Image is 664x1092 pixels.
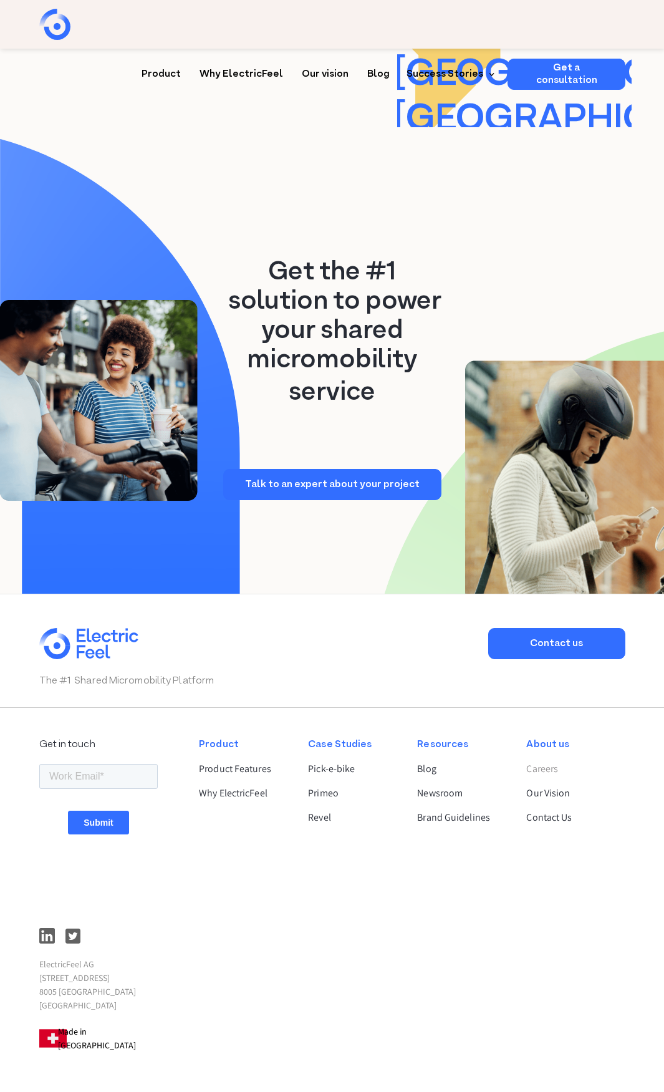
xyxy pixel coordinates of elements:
a: Our vision [302,59,349,82]
a: Pick-e-bike [308,761,396,776]
a: Brand Guidelines [417,810,505,825]
a: Revel [308,810,396,825]
iframe: Form 1 [39,761,158,914]
a: Our Vision [526,786,614,801]
a: Careers [526,761,614,776]
a: Contact us [488,628,625,659]
a: Blog [417,761,505,776]
a: Primeo [308,786,396,801]
a: Why ElectricFeel [200,59,283,82]
a: Contact Us [526,810,614,825]
a: Product Features [199,761,287,776]
a: Blog [367,59,390,82]
iframe: Chatbot [582,1010,647,1075]
div: Success Stories [399,59,498,90]
a: Why ElectricFeel [199,786,287,801]
a: Newsroom [417,786,505,801]
div: Product [199,737,287,752]
p: Made in [GEOGRAPHIC_DATA] [39,1025,158,1052]
div: Case Studies [308,737,396,752]
a: Product [142,59,181,82]
h2: Get the #1 solution to power your shared micromobility service [218,258,446,408]
div: Resources [417,737,505,752]
a: home [39,9,139,40]
a: Talk to an expert about your project [223,469,441,500]
div: Success Stories [407,67,483,82]
div: Get in touch [39,737,158,752]
div: About us [526,737,614,752]
p: ElectricFeel AG [STREET_ADDRESS] 8005 [GEOGRAPHIC_DATA] [GEOGRAPHIC_DATA] [39,957,158,1012]
p: The #1 Shared Micromobility Platform [39,674,476,689]
a: Get a consultation [508,59,625,90]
